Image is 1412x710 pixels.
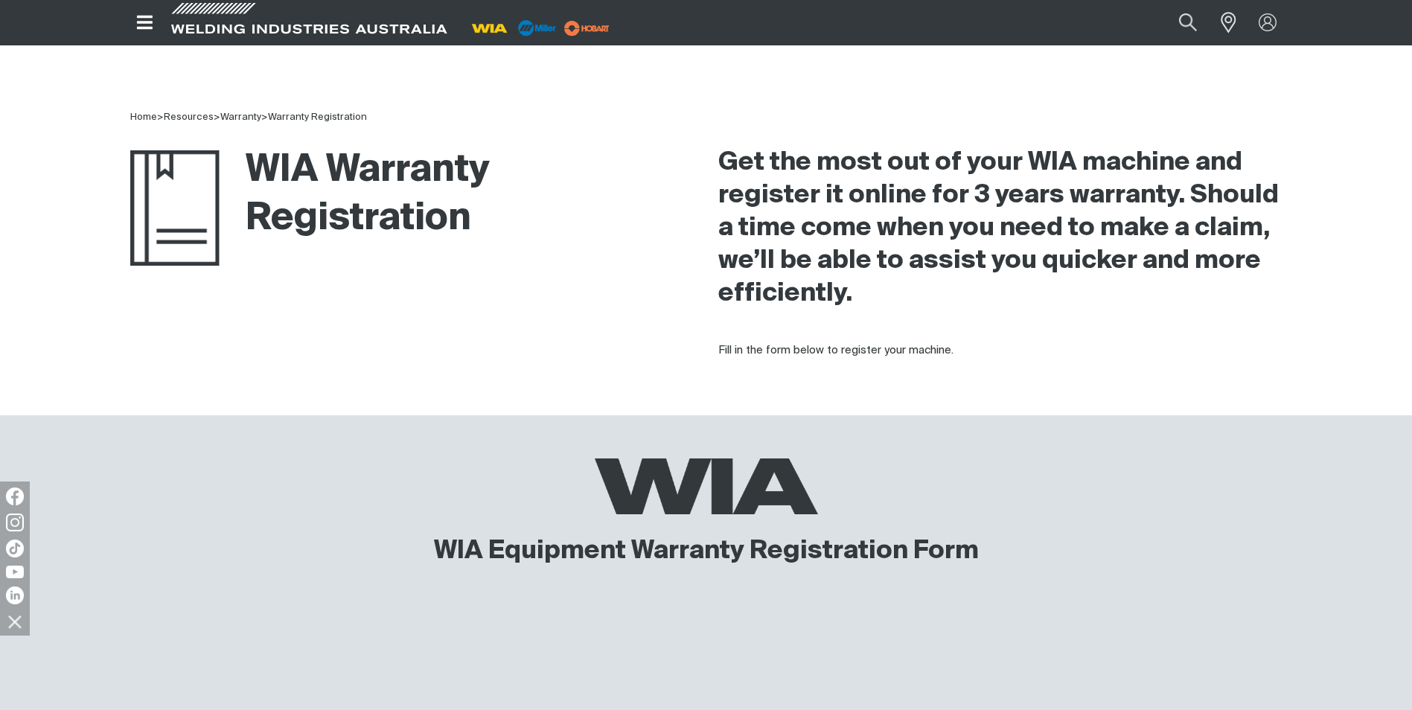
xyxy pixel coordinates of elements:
span: > [157,112,164,122]
h2: Get the most out of your WIA machine and register it online for 3 years warranty. Should a time c... [718,147,1282,310]
img: YouTube [6,566,24,578]
img: hide socials [2,609,28,634]
h2: WIA Equipment Warranty Registration Form [434,535,979,568]
a: Warranty [220,112,261,122]
button: Search products [1163,6,1213,39]
img: TikTok [6,540,24,557]
span: > [261,112,268,122]
img: LinkedIn [6,586,24,604]
p: Fill in the form below to register your machine. [718,342,1282,359]
img: Facebook [6,487,24,505]
img: Instagram [6,514,24,531]
span: > [164,112,220,122]
input: Product name or item number... [1143,6,1213,39]
button: Scroll to top [1364,617,1397,650]
img: miller [560,17,614,39]
a: Home [130,112,157,122]
h1: WIA Warranty Registration [130,147,694,243]
a: miller [560,22,614,33]
a: Warranty Registration [268,112,367,122]
a: Resources [164,112,214,122]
